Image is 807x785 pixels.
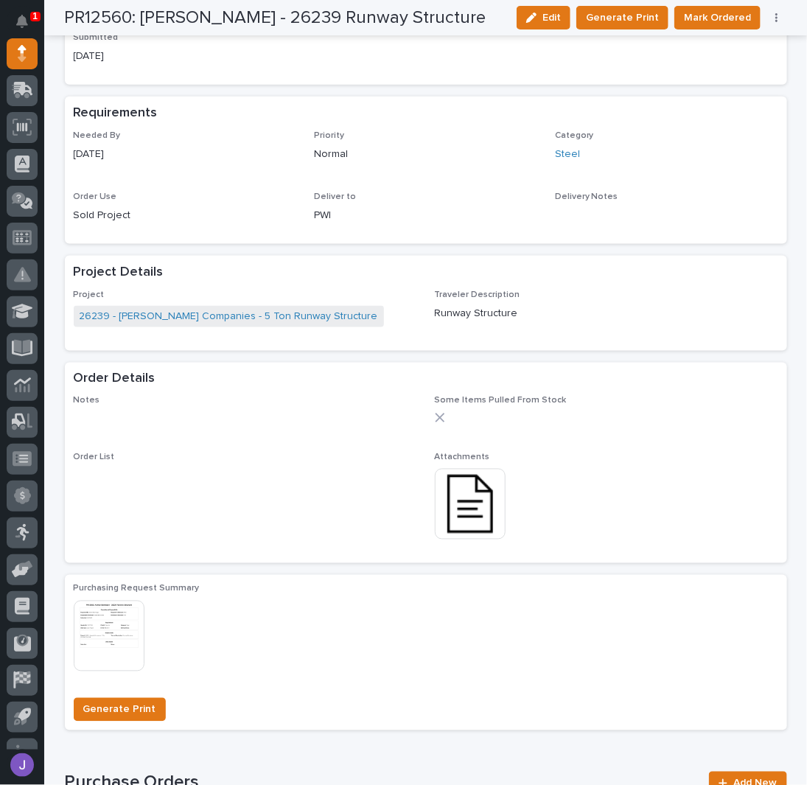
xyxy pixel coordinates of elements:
span: Order Use [74,192,117,201]
span: Priority [314,131,344,140]
p: Runway Structure [435,306,778,321]
p: PWI [314,208,537,223]
h2: Project Details [74,265,164,281]
span: Generate Print [83,701,156,719]
button: Mark Ordered [674,6,761,29]
button: Generate Print [576,6,668,29]
p: [DATE] [74,49,417,64]
span: Project [74,290,105,299]
span: Edit [542,11,561,24]
button: users-avatar [7,750,38,781]
span: Generate Print [586,9,659,27]
h2: Order Details [74,371,156,388]
p: [DATE] [74,147,297,162]
h2: PR12560: [PERSON_NAME] - 26239 Runway Structure [65,7,486,29]
span: Attachments [435,453,490,462]
p: 1 [32,11,38,21]
span: Notes [74,397,100,405]
p: Normal [314,147,537,162]
button: Generate Print [74,698,166,722]
span: Deliver to [314,192,356,201]
span: Traveler Description [435,290,520,299]
span: Some Items Pulled From Stock [435,397,567,405]
span: Delivery Notes [555,192,618,201]
a: Steel [555,147,580,162]
span: Needed By [74,131,121,140]
span: Mark Ordered [684,9,751,27]
span: Purchasing Request Summary [74,585,200,593]
div: Notifications1 [18,15,38,38]
a: 26239 - [PERSON_NAME] Companies - 5 Ton Runway Structure [80,309,378,324]
h2: Requirements [74,105,158,122]
span: Submitted [74,33,119,42]
span: Order List [74,453,115,462]
p: Sold Project [74,208,297,223]
button: Edit [517,6,570,29]
span: Category [555,131,594,140]
button: Notifications [7,6,38,37]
